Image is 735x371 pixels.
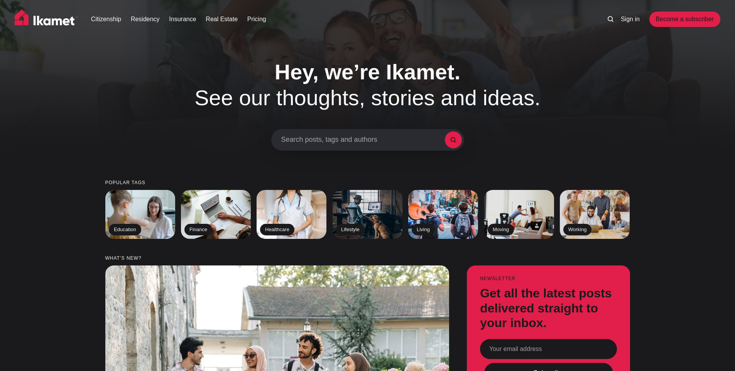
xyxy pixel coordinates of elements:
a: Moving [484,190,554,239]
a: Citizenship [91,15,121,24]
a: Education [105,190,175,239]
h2: Living [412,224,435,236]
a: Lifestyle [333,190,402,239]
h2: Working [563,224,591,236]
a: Working [560,190,630,239]
a: Living [408,190,478,239]
a: Healthcare [257,190,326,239]
a: Pricing [247,15,266,24]
img: Ikamet home [15,10,78,29]
h2: Lifestyle [336,224,365,236]
small: What’s new? [105,256,630,261]
input: Your email address [480,339,617,359]
a: Residency [131,15,160,24]
span: Search posts, tags and authors [281,136,445,144]
a: Finance [181,190,251,239]
h2: Moving [488,224,514,236]
a: Insurance [169,15,196,24]
small: Popular tags [105,180,630,185]
h2: Finance [184,224,212,236]
a: Sign in [621,15,640,24]
h2: Healthcare [260,224,294,236]
small: Newsletter [480,276,617,281]
h3: Get all the latest posts delivered straight to your inbox. [480,286,617,330]
a: Become a subscriber [649,12,720,27]
span: Hey, we’re Ikamet. [275,60,460,84]
h1: See our thoughts, stories and ideas. [171,59,564,111]
a: Real Estate [206,15,238,24]
h2: Education [109,224,141,236]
